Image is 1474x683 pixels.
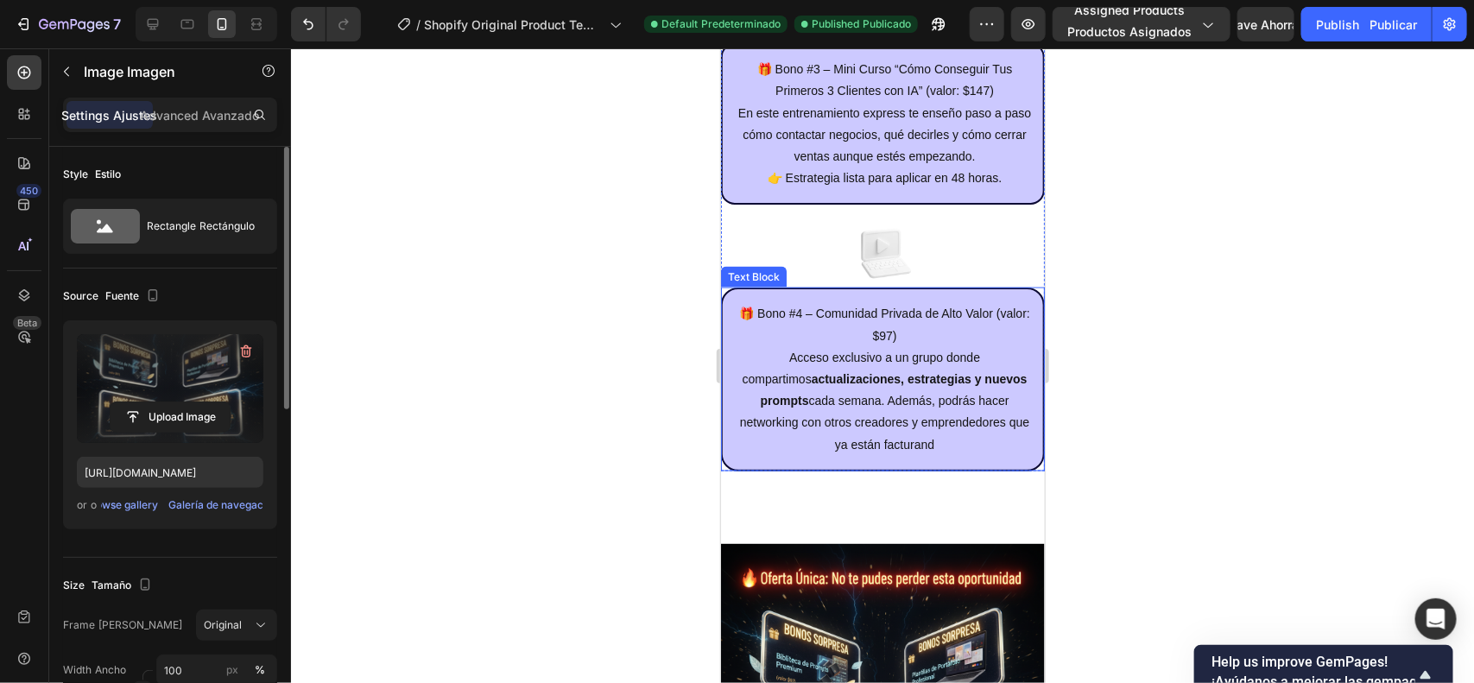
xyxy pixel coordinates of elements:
button: PublishPublicar [1301,7,1432,41]
div: Style [63,167,121,182]
sider-trans-text: Ahorrar [1261,17,1303,32]
button: SaveAhorrar [1237,7,1294,41]
span: Shopify Original Product Template [424,16,603,34]
button: Browse galleryGalería de navegación [100,496,263,514]
sider-trans-text: Rectángulo [199,219,255,232]
p: Settings [62,106,158,124]
div: Source [63,285,163,308]
sider-trans-text: Tamaño [92,579,131,591]
div: Rectangle [147,206,252,246]
button: px [250,660,270,680]
span: Original [204,617,242,633]
sider-trans-text: [PERSON_NAME] [98,618,182,631]
span: / [416,16,421,34]
sider-trans-text: o [91,498,97,511]
sider-trans-text: Predeterminado [701,17,781,30]
p: 7 [113,14,121,35]
p: Advanced [140,106,259,124]
span: Default [661,16,781,32]
iframe: Design area [721,48,1045,683]
span: Published [812,16,911,32]
button: 7 [7,7,129,41]
sider-trans-text: Ancho [95,663,126,676]
button: % [225,660,246,680]
div: 450 [16,184,41,198]
div: px [226,662,245,678]
p: Image [84,61,231,82]
div: % [255,662,265,678]
input: https://example.com/image.jpg [77,457,263,488]
button: Original [196,610,277,641]
sider-trans-text: Avanzado [202,108,259,123]
label: Width [63,662,126,678]
div: Open Intercom Messenger [1415,598,1457,640]
div: Beta [13,316,41,330]
div: Browse gallery [85,497,279,513]
span: or [77,495,97,515]
div: Undo/Redo [291,7,361,41]
sider-trans-text: Fuente [105,289,139,302]
label: Frame [63,617,182,633]
sider-trans-text: Estilo [95,168,121,180]
sider-trans-text: Productos asignados [1067,24,1192,39]
div: Size [63,574,155,598]
sider-trans-text: Imagen [127,63,175,80]
span: Assigned Products [1067,1,1192,47]
button: Upload Image [110,402,231,433]
button: Assigned ProductsProductos asignados [1053,7,1230,41]
div: Publish [1316,16,1417,34]
sider-trans-text: Publicado [863,17,911,30]
sider-trans-text: Galería de navegación [169,498,279,511]
span: Save [1229,17,1303,32]
sider-trans-text: Ajustes [114,108,158,123]
sider-trans-text: Publicar [1370,17,1417,32]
